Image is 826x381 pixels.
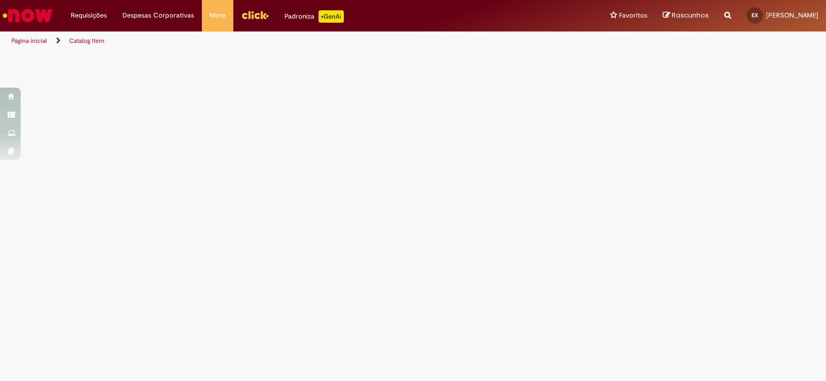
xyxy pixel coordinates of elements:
[284,10,344,23] div: Padroniza
[122,10,194,21] span: Despesas Corporativas
[766,11,818,20] span: [PERSON_NAME]
[319,10,344,23] p: +GenAi
[1,5,54,26] img: ServiceNow
[71,10,107,21] span: Requisições
[663,11,709,21] a: Rascunhos
[672,10,709,20] span: Rascunhos
[11,37,47,45] a: Página inicial
[210,10,226,21] span: More
[8,31,543,51] ul: Trilhas de página
[752,12,758,19] span: EX
[619,10,647,21] span: Favoritos
[69,37,104,45] a: Catalog Item
[241,7,269,23] img: click_logo_yellow_360x200.png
